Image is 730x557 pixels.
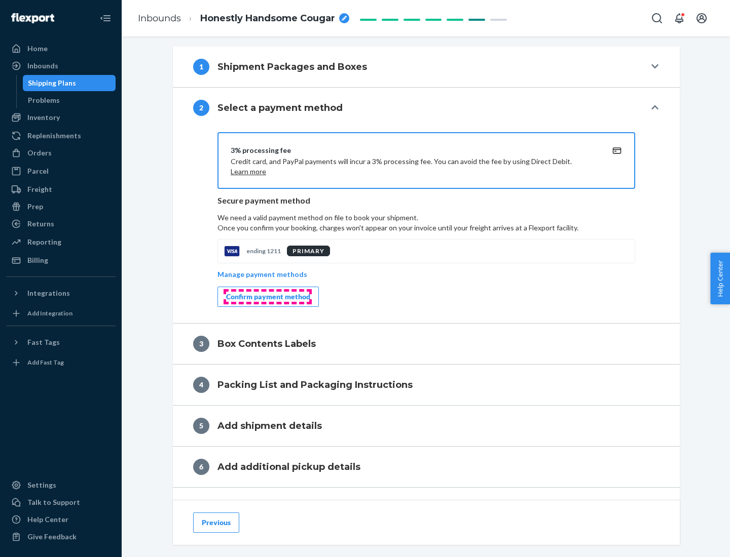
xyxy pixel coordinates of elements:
a: Shipping Plans [23,75,116,91]
a: Talk to Support [6,494,116,510]
div: Shipping Plans [28,78,76,88]
button: Previous [193,512,239,533]
h4: Box Contents Labels [217,337,316,350]
div: Returns [27,219,54,229]
a: Inbounds [138,13,181,24]
img: Flexport logo [11,13,54,23]
a: Orders [6,145,116,161]
div: Inventory [27,112,60,123]
div: Problems [28,95,60,105]
div: Add Integration [27,309,72,317]
div: Give Feedback [27,532,77,542]
a: Problems [23,92,116,108]
button: 3Box Contents Labels [173,324,680,364]
button: 5Add shipment details [173,406,680,446]
a: Inventory [6,109,116,126]
p: We need a valid payment method on file to book your shipment. [217,213,635,233]
h4: Add additional pickup details [217,460,360,473]
div: Home [27,44,48,54]
div: 3 [193,336,209,352]
button: Open account menu [691,8,712,28]
a: Replenishments [6,128,116,144]
h4: Select a payment method [217,101,343,114]
a: Parcel [6,163,116,179]
div: Fast Tags [27,337,60,347]
div: Talk to Support [27,497,80,507]
a: Reporting [6,234,116,250]
a: Home [6,41,116,57]
button: 2Select a payment method [173,88,680,128]
button: 6Add additional pickup details [173,447,680,487]
button: Fast Tags [6,334,116,350]
p: Once you confirm your booking, charges won't appear on your invoice until your freight arrives at... [217,223,635,233]
div: Freight [27,184,52,194]
div: Reporting [27,237,61,247]
h4: Add shipment details [217,419,322,432]
button: 4Packing List and Packaging Instructions [173,365,680,405]
div: 6 [193,459,209,475]
div: Prep [27,202,43,212]
a: Settings [6,477,116,493]
div: Integrations [27,288,70,298]
a: Inbounds [6,58,116,74]
button: Help Center [710,253,730,304]
a: Help Center [6,511,116,528]
p: Secure payment method [217,195,635,207]
div: 2 [193,100,209,116]
button: 7Shipping Quote [173,488,680,528]
a: Add Fast Tag [6,354,116,371]
div: Confirm payment method [226,292,310,302]
div: Billing [27,255,48,265]
p: Manage payment methods [217,269,307,280]
h4: Shipment Packages and Boxes [217,60,367,73]
p: Credit card, and PayPal payments will incur a 3% processing fee. You can avoid the fee by using D... [231,156,598,177]
a: Prep [6,198,116,215]
div: 3% processing fee [231,145,598,155]
div: Add Fast Tag [27,358,64,367]
button: 1Shipment Packages and Boxes [173,47,680,87]
a: Freight [6,181,116,197]
button: Learn more [231,167,266,177]
button: Close Navigation [95,8,116,28]
button: Open Search Box [647,8,667,28]
a: Add Integration [6,305,116,322]
div: Inbounds [27,61,58,71]
div: 5 [193,418,209,434]
span: Honestly Handsome Cougar [200,12,335,25]
h4: Packing List and Packaging Instructions [217,378,413,391]
div: Replenishments [27,131,81,141]
button: Confirm payment method [217,287,319,307]
div: 1 [193,59,209,75]
button: Open notifications [669,8,689,28]
a: Billing [6,252,116,268]
div: Parcel [27,166,49,176]
div: 4 [193,377,209,393]
div: Help Center [27,514,68,525]
div: PRIMARY [287,246,330,256]
div: Orders [27,148,52,158]
button: Integrations [6,285,116,301]
div: Settings [27,480,56,490]
ol: breadcrumbs [130,4,357,33]
p: ending 1211 [246,247,281,255]
button: Give Feedback [6,529,116,545]
a: Returns [6,216,116,232]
